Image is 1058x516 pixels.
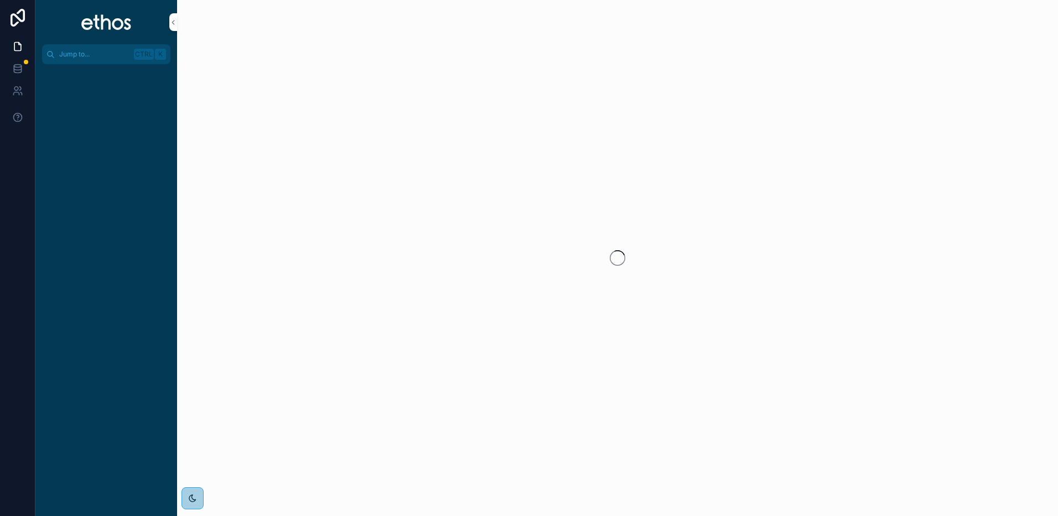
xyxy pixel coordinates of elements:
div: scrollable content [35,64,177,84]
button: Jump to...CtrlK [42,44,170,64]
span: Ctrl [134,49,154,60]
img: App logo [81,13,132,31]
span: Jump to... [59,50,129,59]
span: K [156,50,165,59]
